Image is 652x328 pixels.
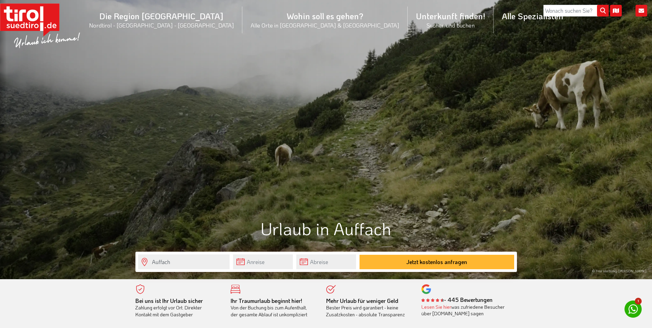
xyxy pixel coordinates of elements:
a: Lesen Sie hier [421,304,451,310]
b: Ihr Traumurlaub beginnt hier! [231,297,302,304]
a: Alle Spezialisten [494,3,572,29]
h1: Urlaub in Auffach [135,219,517,238]
small: Suchen und buchen [416,21,485,29]
div: Bester Preis wird garantiert - keine Zusatzkosten - absolute Transparenz [326,297,411,318]
input: Wo soll's hingehen? [138,254,230,269]
input: Wonach suchen Sie? [543,5,609,17]
i: Kontakt [636,5,647,17]
b: - 445 Bewertungen [421,296,493,303]
a: Wohin soll es gehen?Alle Orte in [GEOGRAPHIC_DATA] & [GEOGRAPHIC_DATA] [242,3,408,36]
a: 1 [625,300,642,318]
div: was zufriedene Besucher über [DOMAIN_NAME] sagen [421,304,507,317]
span: 1 [635,298,642,305]
i: Karte öffnen [610,5,622,17]
input: Anreise [233,254,293,269]
input: Abreise [296,254,356,269]
small: Nordtirol - [GEOGRAPHIC_DATA] - [GEOGRAPHIC_DATA] [89,21,234,29]
a: Die Region [GEOGRAPHIC_DATA]Nordtirol - [GEOGRAPHIC_DATA] - [GEOGRAPHIC_DATA] [81,3,242,36]
div: Zahlung erfolgt vor Ort. Direkter Kontakt mit dem Gastgeber [135,297,221,318]
div: Von der Buchung bis zum Aufenthalt, der gesamte Ablauf ist unkompliziert [231,297,316,318]
b: Mehr Urlaub für weniger Geld [326,297,398,304]
small: Alle Orte in [GEOGRAPHIC_DATA] & [GEOGRAPHIC_DATA] [251,21,399,29]
a: Unterkunft finden!Suchen und buchen [408,3,494,36]
b: Bei uns ist Ihr Urlaub sicher [135,297,203,304]
button: Jetzt kostenlos anfragen [360,255,514,269]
